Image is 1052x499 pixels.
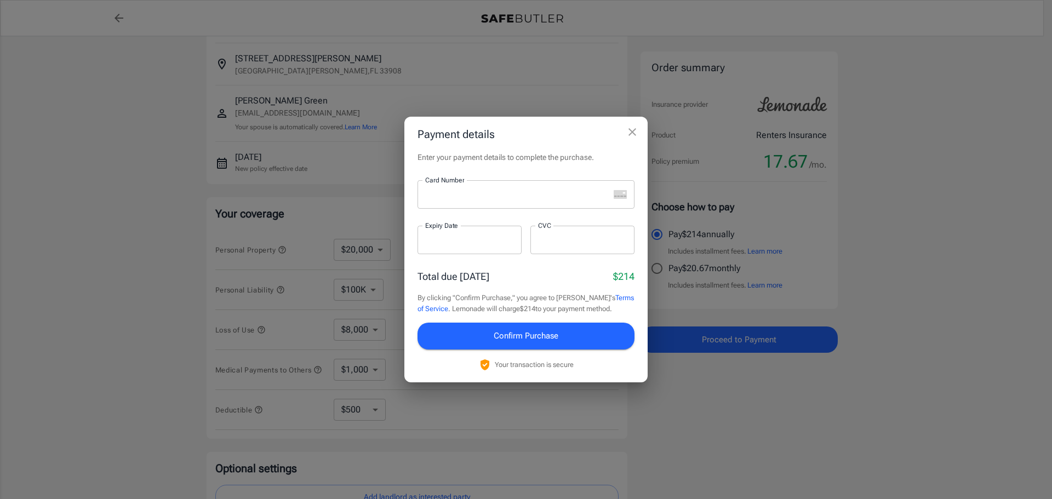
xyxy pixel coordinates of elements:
[494,329,558,343] span: Confirm Purchase
[418,294,634,313] a: Terms of Service
[538,235,627,245] iframe: Secure CVC input frame
[613,269,634,284] p: $214
[425,235,514,245] iframe: Secure expiration date input frame
[418,323,634,349] button: Confirm Purchase
[425,221,458,230] label: Expiry Date
[418,292,634,314] p: By clicking "Confirm Purchase," you agree to [PERSON_NAME]'s . Lemonade will charge $214 to your ...
[418,152,634,163] p: Enter your payment details to complete the purchase.
[425,190,609,200] iframe: Secure card number input frame
[621,121,643,143] button: close
[404,117,648,152] h2: Payment details
[538,221,551,230] label: CVC
[495,359,574,370] p: Your transaction is secure
[425,175,464,185] label: Card Number
[614,190,627,199] svg: unknown
[418,269,489,284] p: Total due [DATE]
